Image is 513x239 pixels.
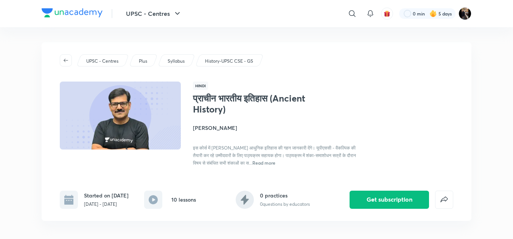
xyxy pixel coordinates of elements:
[84,201,129,208] p: [DATE] - [DATE]
[85,58,120,65] a: UPSC - Centres
[59,81,182,150] img: Thumbnail
[459,7,471,20] img: amit tripathi
[435,191,453,209] button: false
[193,124,362,132] h4: [PERSON_NAME]
[42,8,103,19] a: Company Logo
[171,196,196,204] h6: 10 lessons
[350,191,429,209] button: Get subscription
[252,160,275,166] span: Read more
[84,191,129,199] h6: Started on [DATE]
[193,145,356,166] span: इस कोर्स में [PERSON_NAME] आधुनिक इतिहास की गहन जानकारी देंगे। यूपीएससी - वैकल्पिक की तैयारी कर र...
[384,10,390,17] img: avatar
[193,93,317,115] h1: प्राचीन भारतीय इतिहास (Ancient History)
[166,58,186,65] a: Syllabus
[121,6,187,21] button: UPSC - Centres
[138,58,149,65] a: Plus
[205,58,253,65] p: History-UPSC CSE - GS
[260,201,310,208] p: 0 questions by educators
[204,58,255,65] a: History-UPSC CSE - GS
[193,82,208,90] span: Hindi
[381,8,393,20] button: avatar
[139,58,147,65] p: Plus
[168,58,185,65] p: Syllabus
[260,191,310,199] h6: 0 practices
[42,8,103,17] img: Company Logo
[86,58,118,65] p: UPSC - Centres
[429,10,437,17] img: streak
